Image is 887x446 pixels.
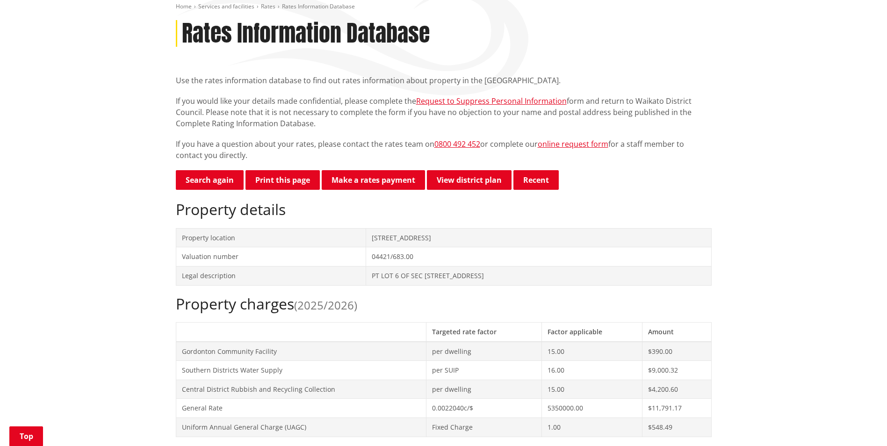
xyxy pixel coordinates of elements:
h2: Property details [176,201,712,218]
td: 16.00 [542,361,642,380]
td: 0.0022040c/$ [426,399,541,418]
p: Use the rates information database to find out rates information about property in the [GEOGRAPHI... [176,75,712,86]
td: $11,791.17 [642,399,711,418]
a: online request form [538,139,608,149]
td: Gordonton Community Facility [176,342,426,361]
h2: Property charges [176,295,712,313]
h1: Rates Information Database [182,20,430,47]
iframe: Messenger Launcher [844,407,878,440]
nav: breadcrumb [176,3,712,11]
p: If you have a question about your rates, please contact the rates team on or complete our for a s... [176,138,712,161]
span: (2025/2026) [294,297,357,313]
a: Request to Suppress Personal Information [416,96,567,106]
a: Home [176,2,192,10]
a: Make a rates payment [322,170,425,190]
th: Targeted rate factor [426,322,541,341]
a: Services and facilities [198,2,254,10]
td: per dwelling [426,380,541,399]
td: Fixed Charge [426,417,541,437]
a: Top [9,426,43,446]
th: Factor applicable [542,322,642,341]
td: [STREET_ADDRESS] [366,228,711,247]
td: $548.49 [642,417,711,437]
td: $9,000.32 [642,361,711,380]
td: Uniform Annual General Charge (UAGC) [176,417,426,437]
button: Print this page [245,170,320,190]
td: Property location [176,228,366,247]
td: $4,200.60 [642,380,711,399]
button: Recent [513,170,559,190]
td: $390.00 [642,342,711,361]
span: Rates Information Database [282,2,355,10]
td: Legal description [176,266,366,285]
td: 1.00 [542,417,642,437]
td: Central District Rubbish and Recycling Collection [176,380,426,399]
a: 0800 492 452 [434,139,480,149]
p: If you would like your details made confidential, please complete the form and return to Waikato ... [176,95,712,129]
td: Southern Districts Water Supply [176,361,426,380]
td: General Rate [176,399,426,418]
td: 5350000.00 [542,399,642,418]
td: 04421/683.00 [366,247,711,266]
td: per SUIP [426,361,541,380]
a: Search again [176,170,244,190]
td: 15.00 [542,380,642,399]
td: 15.00 [542,342,642,361]
td: PT LOT 6 OF SEC [STREET_ADDRESS] [366,266,711,285]
th: Amount [642,322,711,341]
a: Rates [261,2,275,10]
td: Valuation number [176,247,366,266]
td: per dwelling [426,342,541,361]
a: View district plan [427,170,512,190]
